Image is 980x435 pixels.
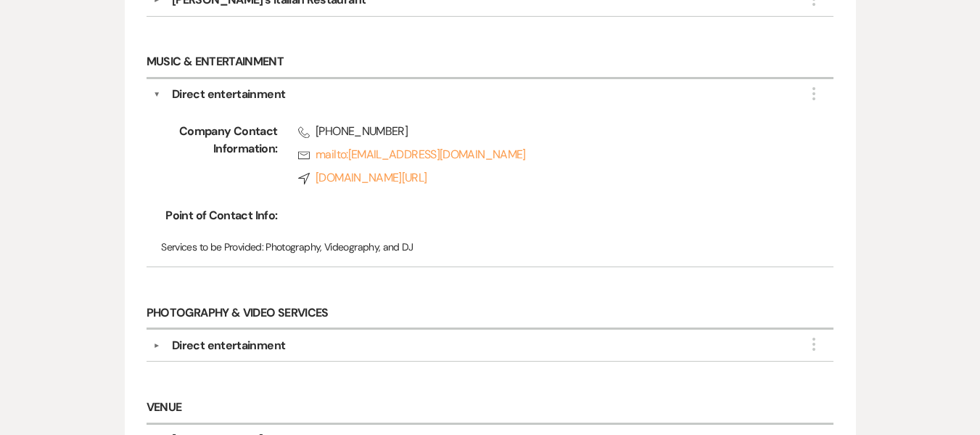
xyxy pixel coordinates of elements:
h6: Venue [147,392,834,424]
a: mailto:[EMAIL_ADDRESS][DOMAIN_NAME] [298,146,793,163]
div: Direct entertainment [172,337,285,354]
h6: Music & Entertainment [147,47,834,79]
span: Company Contact Information: [161,123,277,192]
span: [PHONE_NUMBER] [298,123,793,140]
button: ▼ [148,342,165,349]
a: [DOMAIN_NAME][URL] [298,169,793,187]
div: Direct entertainment [172,86,285,103]
h6: Photography & Video Services [147,298,834,330]
p: Photography, Videography, and DJ [161,239,818,255]
span: Point of Contact Info: [161,207,277,224]
button: ▼ [153,86,160,103]
span: Services to be Provided: [161,240,263,253]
